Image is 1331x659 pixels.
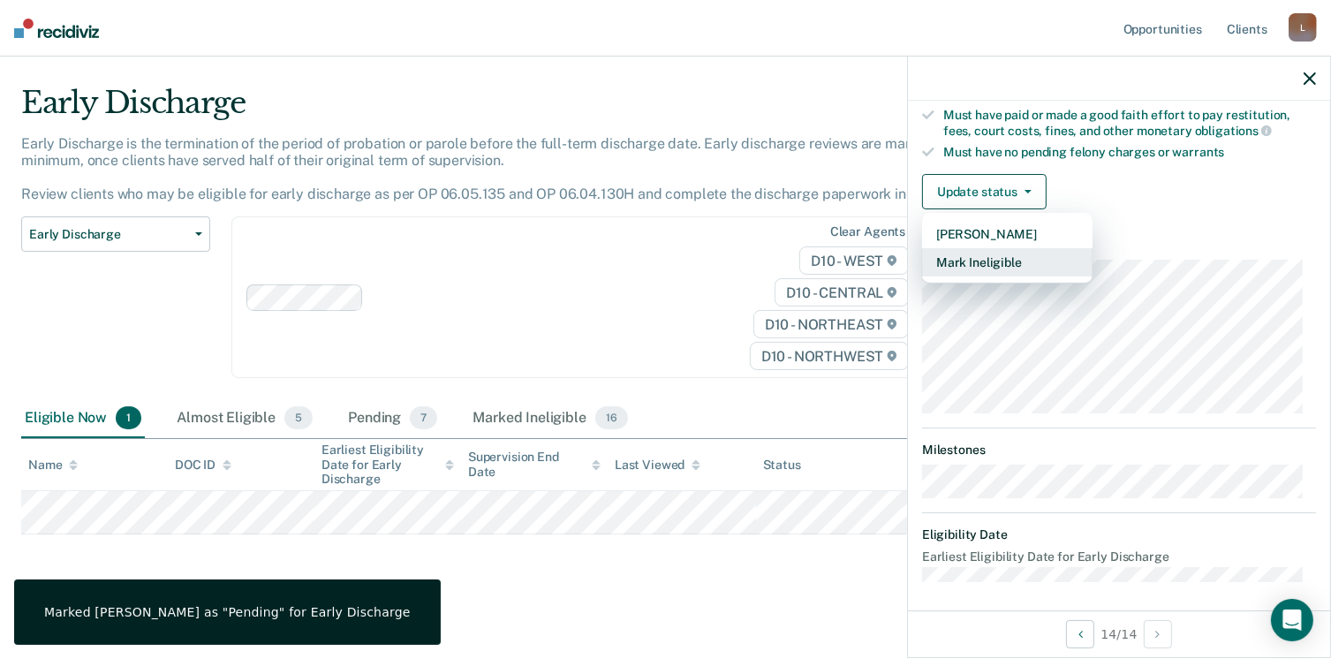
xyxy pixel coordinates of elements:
[1271,599,1313,641] div: Open Intercom Messenger
[922,220,1093,248] button: [PERSON_NAME]
[469,399,631,438] div: Marked Ineligible
[410,406,437,429] span: 7
[173,399,316,438] div: Almost Eligible
[922,174,1047,209] button: Update status
[468,450,601,480] div: Supervision End Date
[922,443,1316,458] dt: Milestones
[21,135,971,203] p: Early Discharge is the termination of the period of probation or parole before the full-term disc...
[750,342,909,370] span: D10 - NORTHWEST
[922,238,1316,253] dt: Supervision
[1173,145,1225,159] span: warrants
[44,604,411,620] div: Marked [PERSON_NAME] as "Pending" for Early Discharge
[922,527,1316,542] dt: Eligibility Date
[615,458,700,473] div: Last Viewed
[321,443,454,487] div: Earliest Eligibility Date for Early Discharge
[943,108,1316,138] div: Must have paid or made a good faith effort to pay restitution, fees, court costs, fines, and othe...
[344,399,441,438] div: Pending
[763,458,801,473] div: Status
[284,406,313,429] span: 5
[830,224,905,239] div: Clear agents
[799,246,909,275] span: D10 - WEST
[922,549,1316,564] dt: Earliest Eligibility Date for Early Discharge
[1144,620,1172,648] button: Next Opportunity
[175,458,231,473] div: DOC ID
[1066,620,1094,648] button: Previous Opportunity
[1195,124,1272,138] span: obligations
[775,278,909,307] span: D10 - CENTRAL
[1289,13,1317,42] div: L
[21,399,145,438] div: Eligible Now
[943,145,1316,160] div: Must have no pending felony charges or
[28,458,78,473] div: Name
[908,610,1330,657] div: 14 / 14
[29,227,188,242] span: Early Discharge
[116,406,141,429] span: 1
[21,85,1019,135] div: Early Discharge
[14,19,99,38] img: Recidiviz
[753,310,909,338] span: D10 - NORTHEAST
[922,248,1093,276] button: Mark Ineligible
[595,406,628,429] span: 16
